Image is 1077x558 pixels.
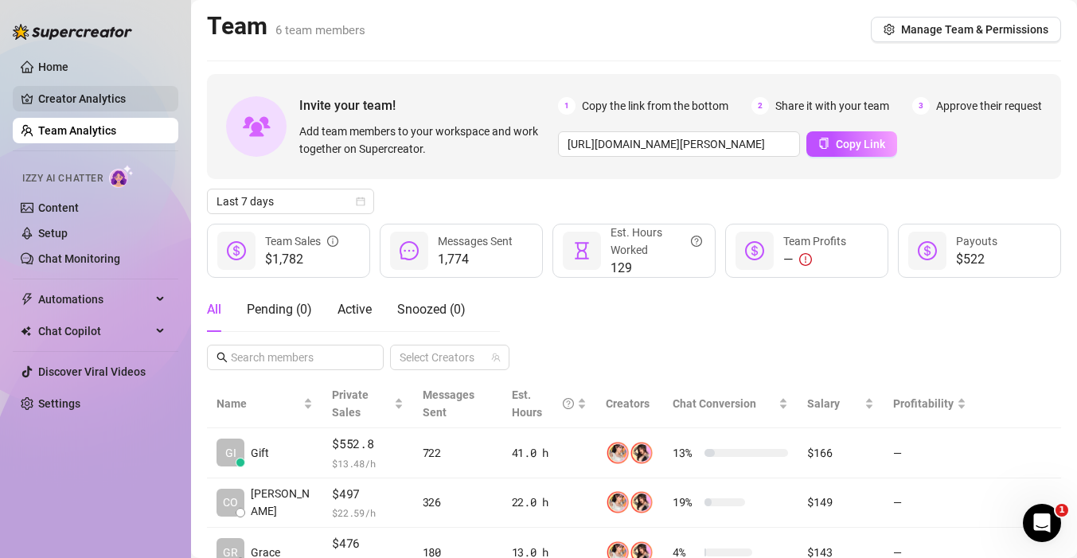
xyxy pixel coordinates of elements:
[918,241,937,260] span: dollar-circle
[231,349,361,366] input: Search members
[207,11,365,41] h2: Team
[356,197,365,206] span: calendar
[207,300,221,319] div: All
[807,397,840,410] span: Salary
[38,60,68,73] a: Home
[332,455,403,471] span: $ 13.48 /h
[265,250,338,269] span: $1,782
[630,442,653,464] img: Holly
[217,352,228,363] span: search
[217,395,300,412] span: Name
[338,302,372,317] span: Active
[327,232,338,250] span: info-circle
[512,386,575,421] div: Est. Hours
[783,250,846,269] div: —
[265,232,338,250] div: Team Sales
[332,485,403,504] span: $497
[836,138,885,150] span: Copy Link
[512,494,587,511] div: 22.0 h
[397,302,466,317] span: Snoozed ( 0 )
[607,491,629,513] img: 𝖍𝖔𝖑𝖑𝖞
[13,24,132,40] img: logo-BBDzfeDw.svg
[225,444,236,462] span: GI
[332,505,403,521] span: $ 22.59 /h
[673,397,756,410] span: Chat Conversion
[775,97,889,115] span: Share it with your team
[1023,504,1061,542] iframe: Intercom live chat
[936,97,1042,115] span: Approve their request
[223,494,238,511] span: CO
[38,227,68,240] a: Setup
[818,138,829,149] span: copy
[109,165,134,188] img: AI Chatter
[251,485,313,520] span: [PERSON_NAME]
[491,353,501,362] span: team
[1056,504,1068,517] span: 1
[884,24,895,35] span: setting
[299,123,552,158] span: Add team members to your workspace and work together on Supercreator.
[884,478,976,529] td: —
[247,300,312,319] div: Pending ( 0 )
[607,442,629,464] img: 𝖍𝖔𝖑𝖑𝖞
[871,17,1061,42] button: Manage Team & Permissions
[745,241,764,260] span: dollar-circle
[673,494,698,511] span: 19 %
[38,124,116,137] a: Team Analytics
[400,241,419,260] span: message
[751,97,769,115] span: 2
[423,494,493,511] div: 326
[596,380,663,428] th: Creators
[38,397,80,410] a: Settings
[38,287,151,312] span: Automations
[299,96,558,115] span: Invite your team!
[38,252,120,265] a: Chat Monitoring
[611,224,702,259] div: Est. Hours Worked
[893,397,954,410] span: Profitability
[38,86,166,111] a: Creator Analytics
[423,444,493,462] div: 722
[912,97,930,115] span: 3
[630,491,653,513] img: Holly
[884,428,976,478] td: —
[956,235,997,248] span: Payouts
[332,388,369,419] span: Private Sales
[807,494,873,511] div: $149
[558,97,576,115] span: 1
[217,189,365,213] span: Last 7 days
[38,365,146,378] a: Discover Viral Videos
[423,388,474,419] span: Messages Sent
[22,171,103,186] span: Izzy AI Chatter
[512,444,587,462] div: 41.0 h
[332,435,403,454] span: $552.8
[783,235,846,248] span: Team Profits
[956,250,997,269] span: $522
[332,534,403,553] span: $476
[438,235,513,248] span: Messages Sent
[799,253,812,266] span: exclamation-circle
[38,201,79,214] a: Content
[251,444,269,462] span: Gift
[611,259,702,278] span: 129
[227,241,246,260] span: dollar-circle
[572,241,591,260] span: hourglass
[21,326,31,337] img: Chat Copilot
[438,250,513,269] span: 1,774
[21,293,33,306] span: thunderbolt
[901,23,1048,36] span: Manage Team & Permissions
[582,97,728,115] span: Copy the link from the bottom
[38,318,151,344] span: Chat Copilot
[275,23,365,37] span: 6 team members
[807,444,873,462] div: $166
[806,131,897,157] button: Copy Link
[207,380,322,428] th: Name
[673,444,698,462] span: 13 %
[563,386,574,421] span: question-circle
[691,224,702,259] span: question-circle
